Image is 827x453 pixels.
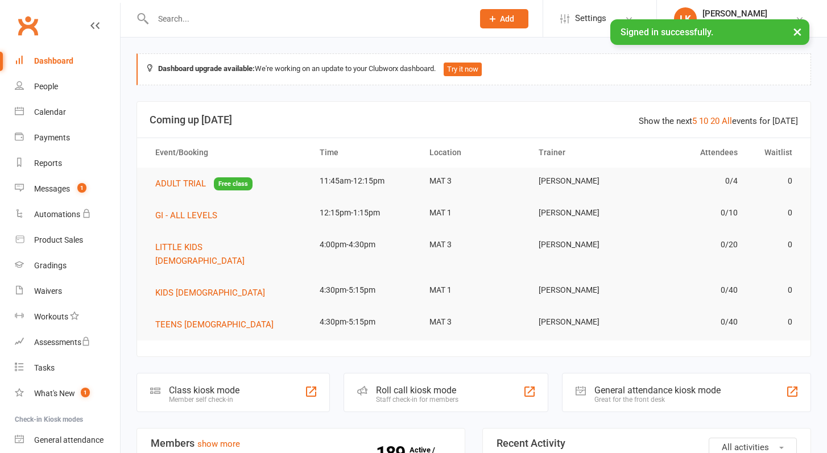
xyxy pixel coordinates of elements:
a: 10 [699,116,708,126]
td: [PERSON_NAME] [528,231,638,258]
a: Dashboard [15,48,120,74]
button: Try it now [444,63,482,76]
div: Automations [34,210,80,219]
button: TEENS [DEMOGRAPHIC_DATA] [155,318,282,331]
span: Settings [575,6,606,31]
span: 1 [81,388,90,397]
td: MAT 3 [419,231,529,258]
a: All [722,116,732,126]
td: MAT 3 [419,168,529,194]
td: 0/10 [638,200,748,226]
button: KIDS [DEMOGRAPHIC_DATA] [155,286,273,300]
div: Calendar [34,107,66,117]
span: KIDS [DEMOGRAPHIC_DATA] [155,288,265,298]
a: Clubworx [14,11,42,40]
div: Show the next events for [DATE] [639,114,798,128]
th: Waitlist [748,138,803,167]
span: GI - ALL LEVELS [155,210,217,221]
a: What's New1 [15,381,120,406]
div: General attendance [34,435,104,444]
div: Roll call kiosk mode [376,385,458,396]
div: Staff check-in for members [376,396,458,404]
th: Time [309,138,419,167]
div: [PERSON_NAME] [702,9,789,19]
a: General attendance kiosk mode [15,427,120,453]
div: General attendance kiosk mode [594,385,721,396]
a: Workouts [15,304,120,330]
h3: Members [151,438,451,449]
th: Attendees [638,138,748,167]
button: × [787,19,808,44]
div: Product Sales [34,235,83,244]
td: MAT 1 [419,200,529,226]
div: Workouts [34,312,68,321]
div: Great for the front desk [594,396,721,404]
span: Add [500,14,514,23]
td: MAT 1 [419,277,529,304]
strong: Dashboard upgrade available: [158,64,255,73]
td: 11:45am-12:15pm [309,168,419,194]
a: 20 [710,116,720,126]
div: We're working on an update to your Clubworx dashboard. [137,53,811,85]
td: [PERSON_NAME] [528,309,638,335]
th: Event/Booking [145,138,309,167]
div: Tasks [34,363,55,372]
a: Messages 1 [15,176,120,202]
td: 0 [748,309,803,335]
h3: Recent Activity [497,438,797,449]
span: Signed in successfully. [621,27,713,38]
span: ADULT TRIAL [155,178,206,189]
input: Search... [150,11,465,27]
td: [PERSON_NAME] [528,277,638,304]
td: 4:30pm-5:15pm [309,277,419,304]
a: Gradings [15,253,120,279]
div: Reports [34,159,62,168]
td: 4:30pm-5:15pm [309,309,419,335]
span: Free class [214,177,253,190]
td: 12:15pm-1:15pm [309,200,419,226]
td: 0/4 [638,168,748,194]
th: Trainer [528,138,638,167]
td: 0 [748,231,803,258]
div: LK [674,7,697,30]
td: [PERSON_NAME] [528,200,638,226]
td: 0/20 [638,231,748,258]
a: Product Sales [15,227,120,253]
button: LITTLE KIDS [DEMOGRAPHIC_DATA] [155,240,299,268]
a: Payments [15,125,120,151]
a: Reports [15,151,120,176]
td: 0/40 [638,277,748,304]
div: Dashboard [34,56,73,65]
button: ADULT TRIALFree class [155,177,253,191]
td: [PERSON_NAME] [528,168,638,194]
a: 5 [692,116,697,126]
a: Waivers [15,279,120,304]
div: Messages [34,184,70,193]
span: TEENS [DEMOGRAPHIC_DATA] [155,319,274,330]
h3: Coming up [DATE] [150,114,798,126]
div: Assessments [34,338,90,347]
span: LITTLE KIDS [DEMOGRAPHIC_DATA] [155,242,245,266]
a: show more [197,439,240,449]
td: 0 [748,200,803,226]
div: What's New [34,389,75,398]
td: 4:00pm-4:30pm [309,231,419,258]
div: Waivers [34,286,62,296]
div: People [34,82,58,91]
a: Assessments [15,330,120,355]
td: 0/40 [638,309,748,335]
a: Tasks [15,355,120,381]
th: Location [419,138,529,167]
div: Class kiosk mode [169,385,239,396]
span: All activities [722,442,769,452]
button: Add [480,9,528,28]
div: Payments [34,133,70,142]
div: Wise Martial Arts Pty Ltd [702,19,789,29]
div: Member self check-in [169,396,239,404]
div: Gradings [34,261,67,270]
td: 0 [748,168,803,194]
a: Calendar [15,99,120,125]
a: People [15,74,120,99]
td: MAT 3 [419,309,529,335]
td: 0 [748,277,803,304]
